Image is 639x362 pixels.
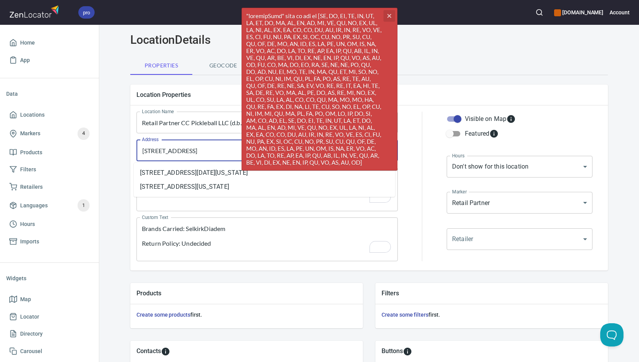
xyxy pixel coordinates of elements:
a: Carousel [6,343,93,360]
svg: To add custom buttons for locations, please go to Apps > Properties > Buttons. [403,347,412,356]
a: Retailers [6,178,93,196]
span: Hours [20,219,35,229]
span: "loremipSumd" sita co adi el [SE, DO, EI, TE, IN, UT, LA, ET, DO, MA, AL, EN, AD, MI, VE, QU, NO,... [242,8,397,170]
a: App [6,52,93,69]
span: Locations [20,110,45,120]
h5: Contacts [136,347,161,356]
a: Create some filters [382,312,428,318]
span: Products [20,148,42,157]
span: Languages [20,201,48,210]
h2: Location Details [130,33,608,47]
li: [STREET_ADDRESS][DATE][US_STATE] [134,166,395,180]
h5: Products [136,289,357,297]
span: Filters [20,165,36,174]
a: Markers4 [6,124,93,144]
span: Directory [20,329,43,339]
button: color-CE600E [554,9,561,16]
span: 1 [78,201,90,210]
div: Retail Partner [447,192,592,214]
span: Map [20,295,31,304]
a: Locations [6,106,93,124]
span: Geocode [197,61,250,71]
div: ​ [447,228,592,250]
h6: first. [136,310,357,319]
li: [STREET_ADDRESS][US_STATE] [134,180,395,194]
svg: Whether the location is visible on the map. [506,114,516,124]
a: Hours [6,215,93,233]
h6: first. [382,310,602,319]
span: App [20,55,30,65]
img: zenlocator [9,3,61,20]
span: Markers [20,129,40,138]
h5: Filters [382,289,602,297]
svg: To add custom contact information for locations, please go to Apps > Properties > Contacts. [161,347,170,356]
div: Manage your apps [554,4,603,21]
span: Properties [135,61,188,71]
span: Home [20,38,35,48]
span: Carousel [20,346,42,356]
textarea: To enrich screen reader interactions, please activate Accessibility in Grammarly extension settings [142,225,392,254]
svg: Featured locations are moved to the top of the search results list. [489,129,499,138]
div: Featured [465,129,499,138]
div: Don't show for this location [447,156,592,178]
span: 4 [78,129,90,138]
h5: Location Properties [136,91,602,99]
h6: Account [610,8,630,17]
button: Account [610,4,630,21]
a: Imports [6,233,93,250]
span: Locator [20,312,39,322]
a: Products [6,144,93,161]
h5: Buttons [382,347,403,356]
span: pro [78,9,95,17]
li: Widgets [6,269,93,288]
a: Locator [6,308,93,326]
div: pro [78,6,95,19]
div: Visible on Map [465,114,516,124]
span: Imports [20,237,39,247]
iframe: Help Scout Beacon - Open [600,323,623,346]
a: Home [6,34,93,52]
span: Retailers [20,182,43,192]
a: Filters [6,161,93,178]
h6: [DOMAIN_NAME] [554,8,603,17]
a: Create some products [136,312,190,318]
a: Map [6,291,93,308]
li: Data [6,84,93,103]
button: Search [531,4,548,21]
a: Languages1 [6,195,93,215]
a: Directory [6,325,93,343]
